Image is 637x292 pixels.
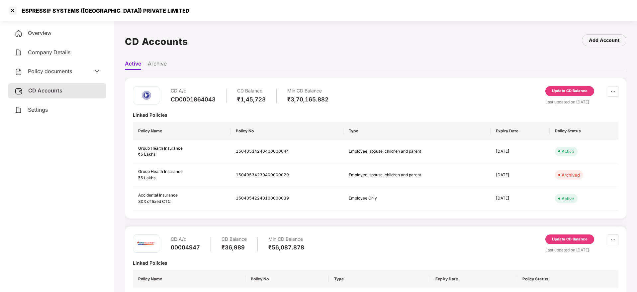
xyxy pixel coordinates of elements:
[28,106,48,113] span: Settings
[268,234,304,244] div: Min CD Balance
[138,192,225,199] div: Accidental Insurance
[133,112,618,118] div: Linked Policies
[562,172,580,178] div: Archived
[589,37,619,44] div: Add Account
[349,148,422,155] div: Employee, spouse, children and parent
[28,87,62,94] span: CD Accounts
[491,122,549,140] th: Expiry Date
[171,234,200,244] div: CD A/c
[222,234,247,244] div: CD Balance
[287,96,328,103] div: ₹3,70,165.882
[133,270,245,288] th: Policy Name
[491,140,549,164] td: [DATE]
[94,69,100,74] span: down
[545,247,618,253] div: Last updated on [DATE]
[133,260,618,266] div: Linked Policies
[562,195,574,202] div: Active
[491,163,549,187] td: [DATE]
[138,199,171,204] span: 30X of fixed CTC
[430,270,517,288] th: Expiry Date
[552,88,588,94] div: Update CD Balance
[28,68,72,74] span: Policy documents
[136,233,156,253] img: iciciprud.png
[230,140,343,164] td: 15040534240400000044
[28,49,70,56] span: Company Details
[138,175,155,180] span: ₹5 Lakhs
[550,122,618,140] th: Policy Status
[15,30,23,38] img: svg+xml;base64,PHN2ZyB4bWxucz0iaHR0cDovL3d3dy53My5vcmcvMjAwMC9zdmciIHdpZHRoPSIyNCIgaGVpZ2h0PSIyNC...
[608,86,618,97] button: ellipsis
[133,122,230,140] th: Policy Name
[268,244,304,251] div: ₹56,087.878
[237,96,266,103] div: ₹1,45,723
[608,234,618,245] button: ellipsis
[125,34,188,49] h1: CD Accounts
[138,145,225,152] div: Group Health Insurance
[125,60,141,70] li: Active
[245,270,329,288] th: Policy No
[349,172,422,178] div: Employee, spouse, children and parent
[562,148,574,155] div: Active
[329,270,430,288] th: Type
[171,96,216,103] div: CD0001864043
[148,60,167,70] li: Archive
[287,86,328,96] div: Min CD Balance
[230,122,343,140] th: Policy No
[15,49,23,57] img: svg+xml;base64,PHN2ZyB4bWxucz0iaHR0cDovL3d3dy53My5vcmcvMjAwMC9zdmciIHdpZHRoPSIyNCIgaGVpZ2h0PSIyNC...
[230,163,343,187] td: 15040534230400000029
[517,270,618,288] th: Policy Status
[171,244,200,251] div: 00004947
[171,86,216,96] div: CD A/c
[237,86,266,96] div: CD Balance
[491,187,549,211] td: [DATE]
[15,106,23,114] img: svg+xml;base64,PHN2ZyB4bWxucz0iaHR0cDovL3d3dy53My5vcmcvMjAwMC9zdmciIHdpZHRoPSIyNCIgaGVpZ2h0PSIyNC...
[552,236,588,242] div: Update CD Balance
[15,87,23,95] img: svg+xml;base64,PHN2ZyB3aWR0aD0iMjUiIGhlaWdodD0iMjQiIHZpZXdCb3g9IjAgMCAyNSAyNCIgZmlsbD0ibm9uZSIgeG...
[138,169,225,175] div: Group Health Insurance
[545,99,618,105] div: Last updated on [DATE]
[608,237,618,242] span: ellipsis
[343,122,491,140] th: Type
[230,187,343,211] td: 15040542240100000039
[18,7,190,14] div: ESPRESSIF SYSTEMS ([GEOGRAPHIC_DATA]) PRIVATE LIMITED
[136,90,156,101] img: nia.png
[349,195,422,202] div: Employee Only
[15,68,23,76] img: svg+xml;base64,PHN2ZyB4bWxucz0iaHR0cDovL3d3dy53My5vcmcvMjAwMC9zdmciIHdpZHRoPSIyNCIgaGVpZ2h0PSIyNC...
[138,152,155,157] span: ₹5 Lakhs
[222,244,247,251] div: ₹36,989
[608,89,618,94] span: ellipsis
[28,30,51,36] span: Overview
